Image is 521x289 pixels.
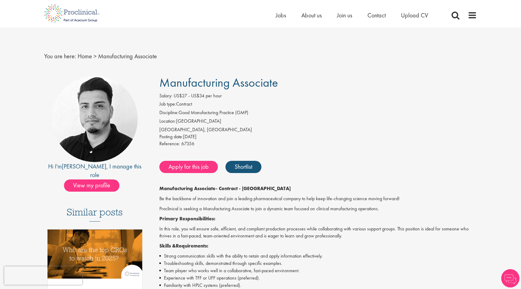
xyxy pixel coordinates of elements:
strong: - Contract - [GEOGRAPHIC_DATA] [216,185,291,192]
li: Contract [159,101,477,109]
a: Upload CV [401,11,428,19]
span: 67356 [181,140,194,147]
a: Contact [367,11,386,19]
span: View my profile [64,179,119,192]
strong: Requirements: [176,243,208,249]
a: Link to a post [48,229,142,284]
p: In this role, you will ensure safe, efficient, and compliant production processes while collabora... [159,226,477,240]
div: [DATE] [159,133,477,140]
label: Location: [159,118,176,125]
label: Reference: [159,140,180,147]
img: Top 10 CROs 2025 | Proclinical [48,229,142,279]
p: Be the backbone of innovation and join a leading pharmaceutical company to help keep life-changin... [159,195,477,202]
span: Manufacturing Associate [159,75,278,90]
a: [PERSON_NAME] [62,162,106,170]
a: breadcrumb link [78,52,92,60]
a: View my profile [64,181,126,189]
a: Apply for this job [159,161,218,173]
label: Discipline: [159,109,179,116]
li: Experience with TFF or UFF operations (preferred). [159,274,477,282]
iframe: reCAPTCHA [4,266,82,285]
label: Salary: [159,92,172,99]
span: > [94,52,97,60]
li: Strong communication skills with the ability to retain and apply information effectively. [159,252,477,260]
li: Team player who works well in a collaborative, fast-paced environment. [159,267,477,274]
strong: Manufacturing Associate [159,185,216,192]
a: Jobs [276,11,286,19]
li: Good Manufacturing Practice (GMP) [159,109,477,118]
div: [GEOGRAPHIC_DATA], [GEOGRAPHIC_DATA] [159,126,477,133]
a: Join us [337,11,352,19]
li: [GEOGRAPHIC_DATA] [159,118,477,126]
p: Proclinical is seeking a Manufacturing Associate to join a dynamic team focused on clinical manuf... [159,205,477,212]
a: Shortlist [225,161,261,173]
span: US$27 - US$34 per hour [174,92,222,99]
strong: Primary Responsibilities: [159,215,215,222]
img: Chatbot [501,269,519,287]
span: Manufacturing Associate [98,52,157,60]
span: Posting date: [159,133,183,140]
a: About us [301,11,322,19]
li: Troubleshooting skills, demonstrated through specific examples. [159,260,477,267]
label: Job type: [159,101,176,108]
h3: Similar posts [67,207,123,222]
img: imeage of recruiter Anderson Maldonado [52,76,138,162]
strong: Skills & [159,243,176,249]
li: Familiarity with HPLC systems (preferred). [159,282,477,289]
div: Hi I'm , I manage this role [44,162,146,179]
span: You are here: [44,52,76,60]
